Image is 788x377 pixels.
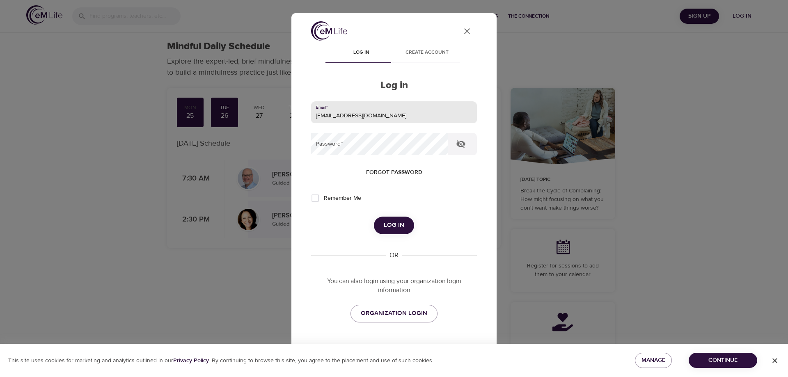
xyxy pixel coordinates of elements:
a: ORGANIZATION LOGIN [350,305,438,322]
button: Forgot password [363,165,426,180]
span: Log in [333,48,389,57]
button: close [457,21,477,41]
span: ORGANIZATION LOGIN [361,308,427,319]
span: Continue [695,355,751,366]
span: Remember Me [324,194,361,203]
button: Log in [374,217,414,234]
b: Privacy Policy [173,357,209,364]
img: logo [311,21,347,41]
span: Forgot password [366,167,422,178]
span: Manage [641,355,665,366]
span: Log in [384,220,404,231]
p: You can also login using your organization login information [311,276,477,295]
div: disabled tabs example [311,43,477,63]
span: Create account [399,48,455,57]
div: OR [386,251,402,260]
h2: Log in [311,80,477,91]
